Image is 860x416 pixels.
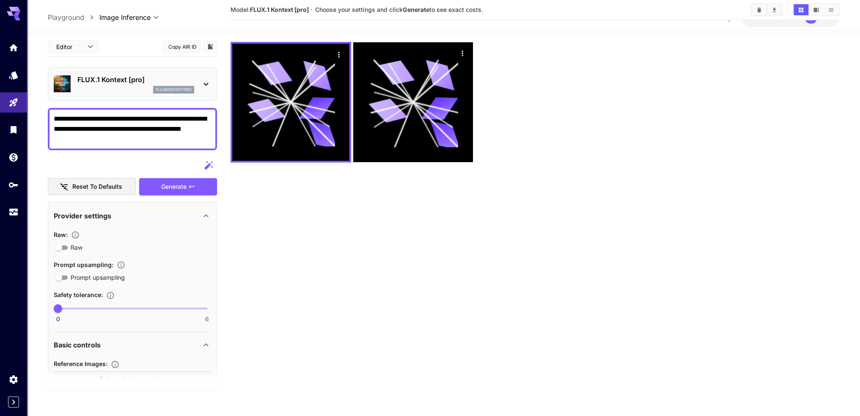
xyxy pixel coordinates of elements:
[99,12,151,22] span: Image Inference
[793,3,839,16] div: Show media in grid viewShow media in video viewShow media in list view
[54,206,211,226] div: Provider settings
[8,207,19,218] div: Usage
[8,42,19,53] div: Home
[161,182,187,192] span: Generate
[205,315,209,324] span: 6
[8,124,19,135] div: Library
[103,291,118,300] button: Controls the tolerance level for input and output content moderation. Lower values apply stricter...
[56,315,60,324] span: 0
[48,12,84,22] a: Playground
[8,97,19,108] div: Playground
[752,4,767,15] button: Clear All
[8,152,19,163] div: Wallet
[54,335,211,355] div: Basic controls
[54,291,103,298] span: Safety tolerance :
[54,211,111,221] p: Provider settings
[77,74,194,85] p: FLUX.1 Kontext [pro]
[54,261,113,268] span: Prompt upsampling :
[113,261,129,270] button: Enables automatic enhancement and expansion of the input prompt to improve generation quality and...
[68,231,83,240] button: Controls the level of post-processing applied to generated images.
[809,4,824,15] button: Show media in video view
[794,4,808,15] button: Show media in grid view
[751,3,783,16] div: Clear AllDownload All
[48,12,99,22] nav: breadcrumb
[54,71,211,97] div: FLUX.1 Kontext [pro]fluxkontextpro
[54,340,101,350] p: Basic controls
[315,6,483,13] span: Choose your settings and click to see exact costs.
[311,5,313,15] p: ·
[231,6,309,13] span: Model:
[206,41,214,52] button: Add to library
[71,243,82,252] span: Raw
[767,4,782,15] button: Download All
[456,47,469,59] div: Actions
[56,43,82,52] span: Editor
[8,179,19,190] div: API Keys
[8,397,19,408] button: Expand sidebar
[768,14,798,21] span: credits left
[332,48,345,61] div: Actions
[163,41,201,53] button: Copy AIR ID
[8,70,19,80] div: Models
[8,374,19,385] div: Settings
[54,231,68,238] span: Raw :
[107,360,123,369] button: Upload a reference image to guide the result. This is needed for Image-to-Image or Inpainting. Su...
[156,87,192,93] p: fluxkontextpro
[403,6,429,13] b: Generate
[250,6,309,13] b: FLUX.1 Kontext [pro]
[48,178,136,196] button: Reset to defaults
[139,178,217,196] button: Generate
[71,273,125,282] span: Prompt upsampling
[750,14,768,21] span: $0.05
[54,361,107,368] span: Reference Images :
[824,4,838,15] button: Show media in list view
